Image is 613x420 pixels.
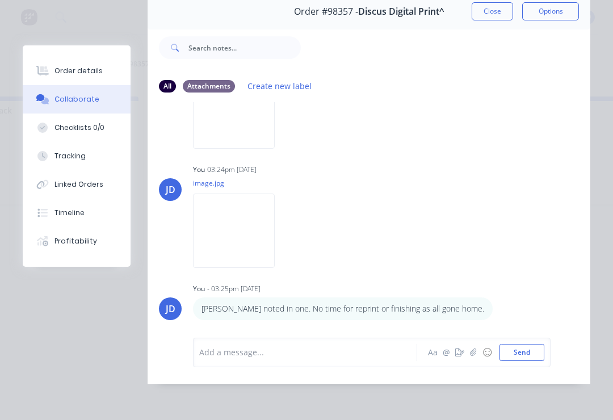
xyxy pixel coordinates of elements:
button: Order details [23,57,131,85]
div: All [159,80,176,93]
button: Create new label [242,78,318,94]
p: image.jpg [193,178,286,188]
div: Profitability [54,236,97,246]
div: Attachments [183,80,235,93]
button: Checklists 0/0 [23,114,131,142]
button: Collaborate [23,85,131,114]
div: 03:24pm [DATE] [207,165,257,175]
div: Checklists 0/0 [54,123,104,133]
div: - 03:25pm [DATE] [207,284,261,294]
button: ☺ [480,346,494,359]
div: JD [166,302,175,316]
button: Timeline [23,199,131,227]
button: Tracking [23,142,131,170]
button: Send [499,344,544,361]
button: Options [522,2,579,20]
div: Collaborate [54,94,99,104]
button: Linked Orders [23,170,131,199]
div: JD [166,183,175,196]
button: @ [439,346,453,359]
span: Order #98357 - [294,6,358,17]
div: Timeline [54,208,85,218]
span: Discus Digital Print^ [358,6,444,17]
p: [PERSON_NAME] noted in one. No time for reprint or finishing as all gone home. [201,303,484,314]
button: Close [472,2,513,20]
div: You [193,284,205,294]
button: Profitability [23,227,131,255]
div: You [193,165,205,175]
div: Order details [54,66,103,76]
div: Linked Orders [54,179,103,190]
input: Search notes... [188,36,301,59]
button: Aa [426,346,439,359]
div: Tracking [54,151,86,161]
